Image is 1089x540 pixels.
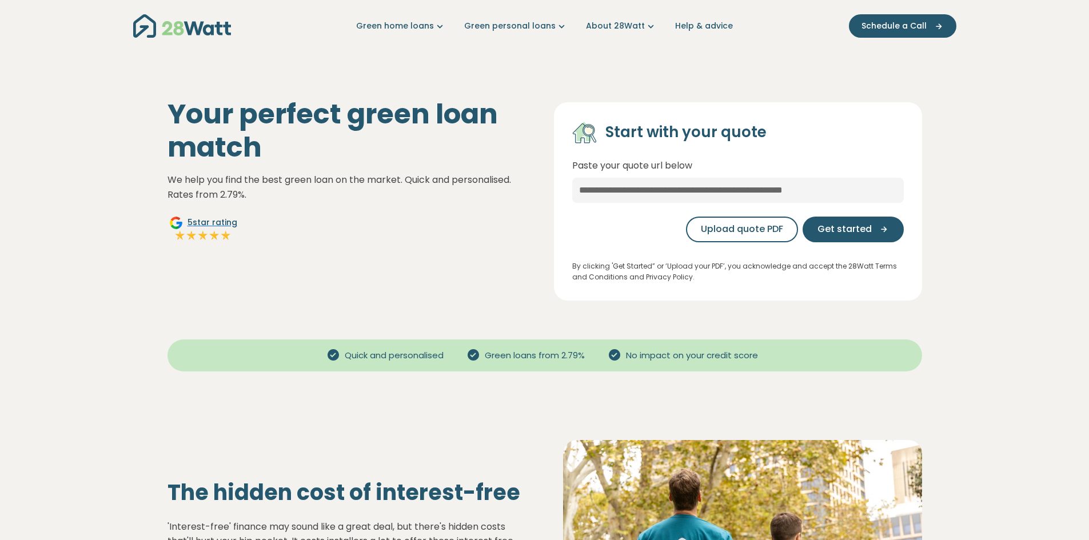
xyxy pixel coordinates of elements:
a: Help & advice [675,20,733,32]
img: Full star [220,230,232,241]
button: Schedule a Call [849,14,956,38]
span: 5 star rating [188,217,237,229]
img: Full star [209,230,220,241]
p: By clicking 'Get Started” or ‘Upload your PDF’, you acknowledge and accept the 28Watt Terms and C... [572,261,904,282]
p: We help you find the best green loan on the market. Quick and personalised. Rates from 2.79%. [167,173,536,202]
a: Green home loans [356,20,446,32]
h2: The hidden cost of interest-free [167,479,526,506]
span: Schedule a Call [861,20,927,32]
a: Green personal loans [464,20,568,32]
span: Get started [817,222,872,236]
span: No impact on your credit score [621,349,763,362]
img: 28Watt [133,14,231,38]
img: Google [169,216,183,230]
img: Full star [197,230,209,241]
span: Green loans from 2.79% [480,349,589,362]
span: Quick and personalised [340,349,448,362]
span: Upload quote PDF [701,222,783,236]
nav: Main navigation [133,11,956,41]
img: Full star [174,230,186,241]
p: Paste your quote url below [572,158,904,173]
a: Google5star ratingFull starFull starFull starFull starFull star [167,216,239,243]
h1: Your perfect green loan match [167,98,536,163]
button: Get started [803,217,904,242]
img: Full star [186,230,197,241]
a: About 28Watt [586,20,657,32]
button: Upload quote PDF [686,217,798,242]
h4: Start with your quote [605,123,767,142]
